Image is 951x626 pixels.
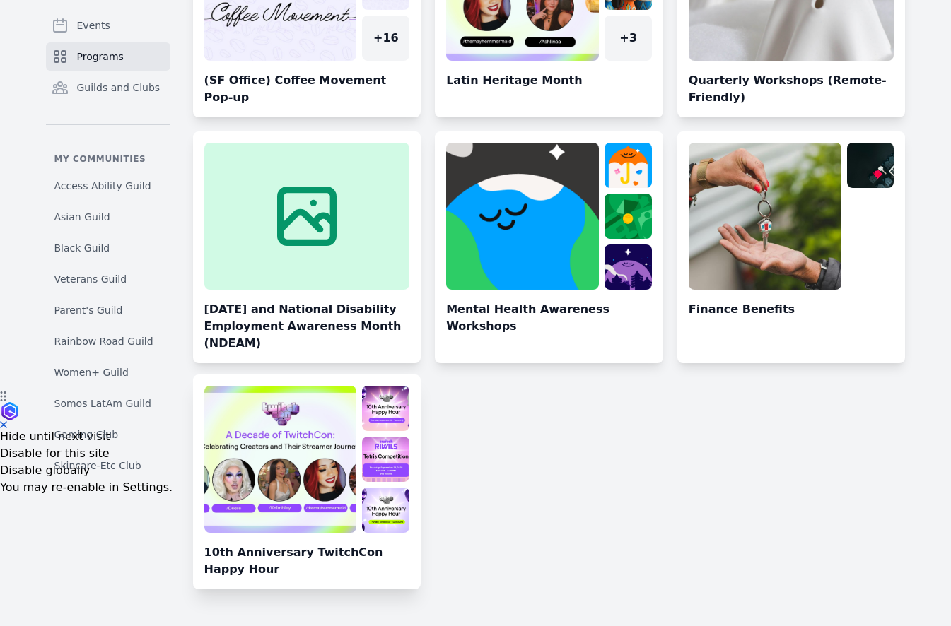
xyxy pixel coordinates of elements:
span: Veterans Guild [54,272,127,286]
span: Rainbow Road Guild [54,334,153,348]
a: Gaming Club [46,422,170,447]
span: Black Guild [54,241,110,255]
a: Black Guild [46,235,170,261]
span: Asian Guild [54,210,110,224]
a: Access Ability Guild [46,173,170,199]
span: Somos LatAm Guild [54,396,151,411]
span: Events [77,18,110,33]
a: Rainbow Road Guild [46,329,170,354]
span: Parent's Guild [54,303,123,317]
a: Veterans Guild [46,266,170,292]
nav: Sidebar [46,11,170,482]
a: Asian Guild [46,204,170,230]
a: Programs [46,42,170,71]
span: Skincare-Etc Club [54,459,141,473]
span: Women+ Guild [54,365,129,379]
a: Parent's Guild [46,297,170,323]
span: Programs [77,49,124,64]
p: My communities [46,153,170,165]
span: Access Ability Guild [54,179,151,193]
span: Guilds and Clubs [77,81,161,95]
a: Women+ Guild [46,360,170,385]
a: Guilds and Clubs [46,73,170,102]
a: Somos LatAm Guild [46,391,170,416]
span: Gaming Club [54,427,119,442]
a: Events [46,11,170,40]
a: Skincare-Etc Club [46,453,170,478]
